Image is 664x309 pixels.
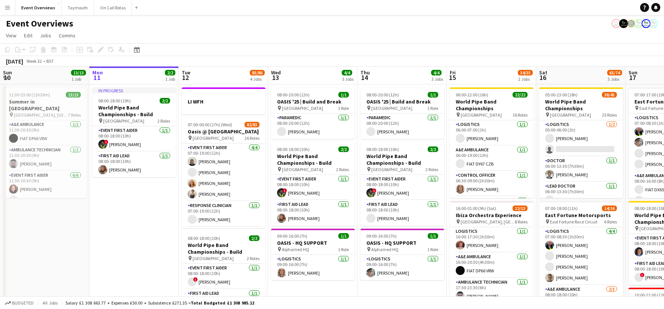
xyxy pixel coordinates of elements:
[92,87,176,177] div: In progress08:00-18:00 (10h)2/2World Pipe Band Championships - Build [GEOGRAPHIC_DATA]2 RolesEven...
[165,70,175,75] span: 2/2
[92,87,176,93] div: In progress
[71,70,86,75] span: 13/13
[428,92,438,98] span: 1/1
[360,87,444,139] div: 08:00-20:00 (12h)1/1OASIS '25 | Build and Break [GEOGRAPHIC_DATA]1 RoleParamedic1/108:00-20:00 (1...
[450,227,534,253] app-card-role: Logistics1/116:00-17:30 (1h30m)[PERSON_NAME]
[450,171,534,197] app-card-role: Control Officer1/106:30-09:00 (2h30m)[PERSON_NAME]
[602,112,617,118] span: 25 Roles
[360,240,444,246] h3: OASIS - HQ SUPPORT
[271,114,355,139] app-card-role: Paramedic1/108:00-20:00 (12h)[PERSON_NAME]
[247,256,259,261] span: 2 Roles
[627,19,636,28] app-user-avatar: Clinical Team
[41,300,59,306] span: All jobs
[634,19,643,28] app-user-avatar: Operations Manager
[425,167,438,172] span: 2 Roles
[12,300,34,306] span: Budgeted
[271,69,281,76] span: Wed
[271,229,355,280] app-job-card: 09:00-16:00 (7h)1/1OASIS - HQ SUPPORT Alphamed HQ1 RoleLogistics1/109:00-16:00 (7h)[PERSON_NAME]
[24,32,33,39] span: Edit
[360,69,370,76] span: Thu
[191,300,254,306] span: Total Budgeted £1 308 985.12
[428,146,438,152] span: 2/2
[277,233,307,239] span: 09:00-16:00 (7h)
[182,117,265,228] app-job-card: 07:00-00:00 (17h) (Wed)82/83Oasis @ [GEOGRAPHIC_DATA] [GEOGRAPHIC_DATA]26 RolesEvent First Aider4...
[182,242,265,255] h3: World Pipe Band Championships - Build
[336,167,349,172] span: 2 Roles
[371,247,399,252] span: Alphamed HQ
[360,255,444,280] app-card-role: Logistics1/109:00-16:00 (7h)[PERSON_NAME]
[513,206,528,211] span: 12/13
[193,256,234,261] span: [GEOGRAPHIC_DATA]
[193,135,234,141] span: [GEOGRAPHIC_DATA]
[98,98,131,103] span: 08:00-18:00 (10h)
[3,87,87,198] app-job-card: 11:30-23:00 (11h30m)13/13Summer in [GEOGRAPHIC_DATA] [GEOGRAPHIC_DATA], [GEOGRAPHIC_DATA]7 RolesA...
[193,277,198,282] span: !
[271,98,355,105] h3: OASIS '25 | Build and Break
[92,69,103,76] span: Mon
[245,122,259,127] span: 82/83
[3,98,87,112] h3: Summer in [GEOGRAPHIC_DATA]
[182,264,265,289] app-card-role: Event First Aider1/108:00-18:00 (10h)![PERSON_NAME]
[271,200,355,226] app-card-role: First Aid Lead1/108:00-18:00 (10h)[PERSON_NAME]
[92,126,176,152] app-card-role: Event First Aider1/108:00-18:00 (10h)![PERSON_NAME]
[157,118,170,124] span: 2 Roles
[182,69,190,76] span: Tue
[92,104,176,118] h3: World Pipe Band Championships - Build
[642,19,651,28] app-user-avatar: Operations Manager
[37,31,54,40] a: Jobs
[342,70,352,75] span: 4/4
[2,73,12,82] span: 10
[628,69,637,76] span: Sun
[3,120,87,146] app-card-role: A&E Ambulance1/111:30-20:30 (9h)FIAT DP66 VRW
[188,122,232,127] span: 07:00-00:00 (17h) (Wed)
[338,247,349,252] span: 1 Role
[456,92,488,98] span: 06:00-22:00 (16h)
[182,201,265,227] app-card-role: Response Clinician1/107:00-19:00 (12h)[PERSON_NAME]
[271,175,355,200] app-card-role: Event First Aider1/108:00-18:00 (10h)![PERSON_NAME]
[94,0,132,15] button: On Call Rotas
[550,219,597,225] span: East Fortune Race Circuit
[360,175,444,200] app-card-role: Event First Aider1/108:00-18:00 (10h)![PERSON_NAME]
[627,73,637,82] span: 17
[372,188,376,193] span: !
[3,69,12,76] span: Sun
[366,233,397,239] span: 09:00-16:00 (7h)
[270,73,281,82] span: 13
[449,73,456,82] span: 15
[550,112,591,118] span: [GEOGRAPHIC_DATA]
[6,18,73,29] h1: Event Overviews
[182,98,265,105] h3: LI WFH
[21,31,36,40] a: Edit
[518,70,533,75] span: 34/35
[181,73,190,82] span: 12
[338,92,349,98] span: 1/1
[431,70,442,75] span: 4/4
[539,157,623,182] app-card-role: Doctor1/106:00-13:30 (7h30m)[PERSON_NAME]
[15,0,62,15] button: Event Overviews
[461,112,502,118] span: [GEOGRAPHIC_DATA]
[461,219,515,225] span: [GEOGRAPHIC_DATA], [GEOGRAPHIC_DATA]
[271,87,355,139] div: 08:00-20:00 (12h)1/1OASIS '25 | Build and Break [GEOGRAPHIC_DATA]1 RoleParamedic1/108:00-20:00 (1...
[4,299,35,307] button: Budgeted
[640,273,645,277] span: !
[338,105,349,111] span: 1 Role
[450,212,534,219] h3: Ibiza Orchestra Experience
[338,233,349,239] span: 1/1
[271,255,355,280] app-card-role: Logistics1/109:00-16:00 (7h)[PERSON_NAME]
[545,206,578,211] span: 07:00-18:00 (11h)
[271,240,355,246] h3: OASIS - HQ SUPPORT
[360,200,444,226] app-card-role: First Aid Lead1/108:00-18:00 (10h)[PERSON_NAME]
[360,153,444,166] h3: World Pipe Band Championships - Build
[539,87,623,198] div: 05:00-23:00 (18h)38/45World Pipe Band Championships [GEOGRAPHIC_DATA]25 RolesLogistics1/205:00-06...
[282,247,309,252] span: Alphamed HQ
[160,98,170,103] span: 2/2
[342,76,354,82] div: 3 Jobs
[249,235,259,241] span: 2/2
[450,98,534,112] h3: World Pipe Band Championships
[450,278,534,303] app-card-role: Ambulance Technician1/117:30-23:30 (6h)[PERSON_NAME]
[649,19,658,28] app-user-avatar: Operations Manager
[282,105,323,111] span: [GEOGRAPHIC_DATA]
